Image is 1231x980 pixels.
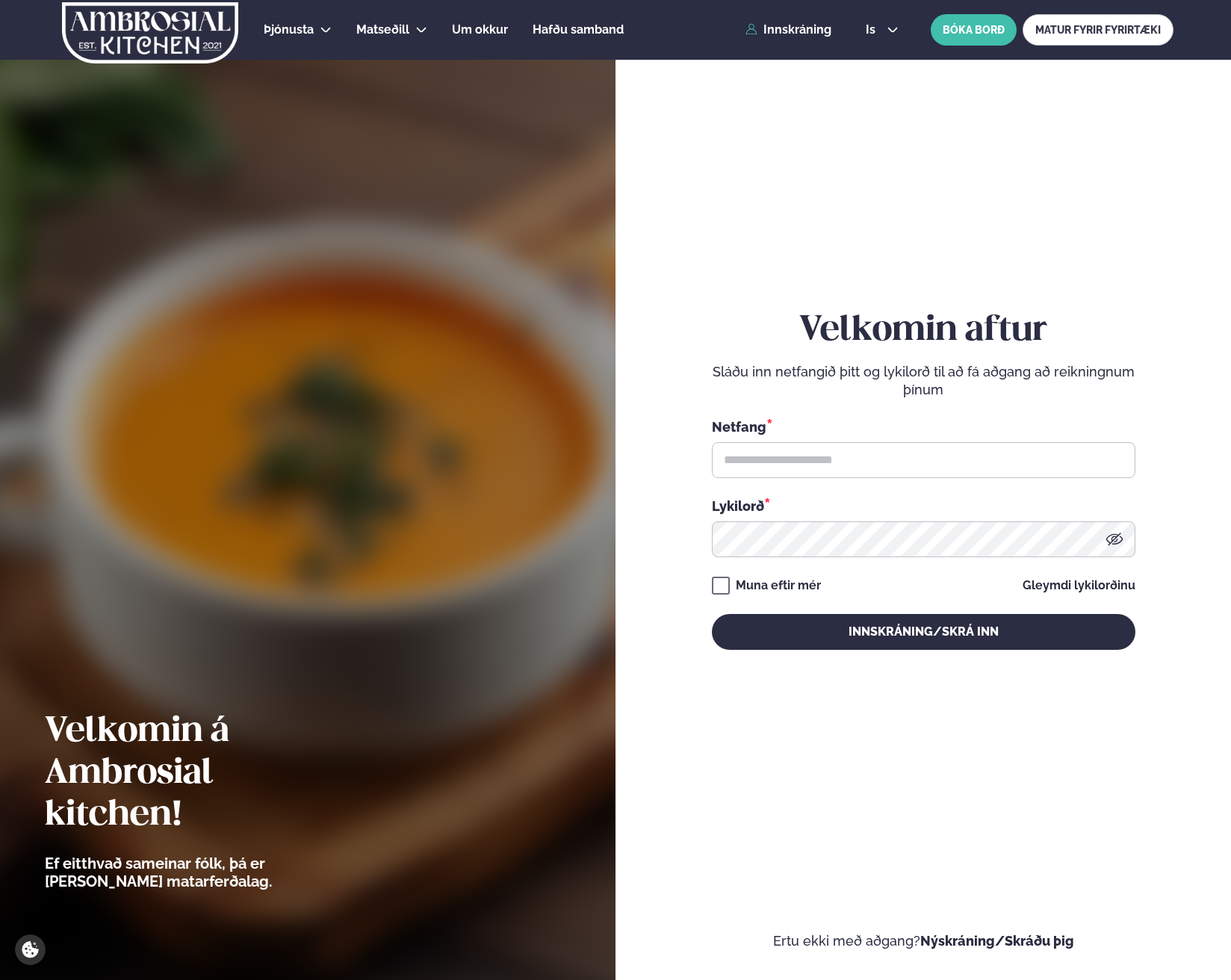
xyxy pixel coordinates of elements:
p: Ef eitthvað sameinar fólk, þá er [PERSON_NAME] matarferðalag. [45,855,355,890]
a: Þjónusta [264,21,314,39]
p: Sláðu inn netfangið þitt og lykilorð til að fá aðgang að reikningnum þínum [712,363,1135,399]
button: BÓKA BORÐ [931,14,1017,46]
a: Matseðill [356,21,409,39]
button: is [854,24,910,36]
a: Cookie settings [15,934,46,965]
img: logo [61,2,240,63]
span: Hafðu samband [533,22,624,37]
a: Gleymdi lykilorðinu [1023,580,1135,592]
a: Nýskráning/Skráðu þig [920,933,1074,949]
span: Um okkur [452,22,508,37]
a: MATUR FYRIR FYRIRTÆKI [1023,14,1173,46]
button: Innskráning/Skrá inn [712,614,1135,650]
a: Um okkur [452,21,508,39]
p: Ertu ekki með aðgang? [660,932,1186,950]
a: Hafðu samband [533,21,624,39]
h2: Velkomin á Ambrosial kitchen! [45,711,355,837]
span: Þjónusta [264,22,314,37]
div: Lykilorð [712,496,1135,515]
a: Innskráning [745,23,831,37]
h2: Velkomin aftur [712,310,1135,352]
span: is [866,24,880,36]
div: Netfang [712,417,1135,436]
span: Matseðill [356,22,409,37]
